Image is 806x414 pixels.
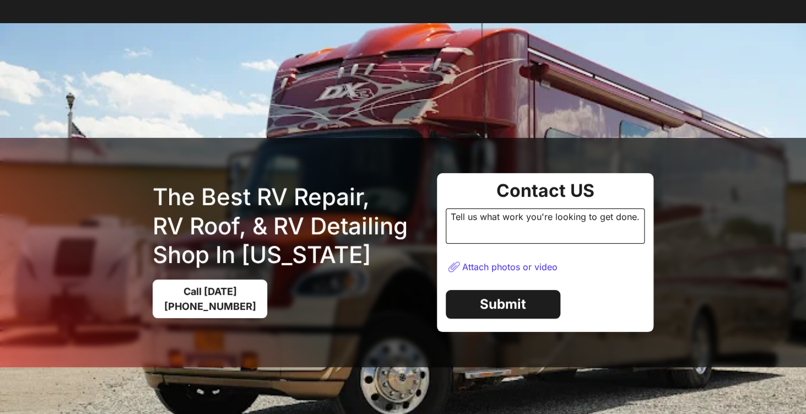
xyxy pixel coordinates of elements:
[446,182,645,200] div: Contact US
[446,208,645,244] div: Tell us what work you're looking to get done.
[153,279,267,318] a: Call [DATE][PHONE_NUMBER]
[446,290,560,319] a: Submit
[462,261,558,272] div: Attach photos or video
[153,182,428,270] h1: The best RV Repair, RV Roof, & RV Detailing Shop in [US_STATE]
